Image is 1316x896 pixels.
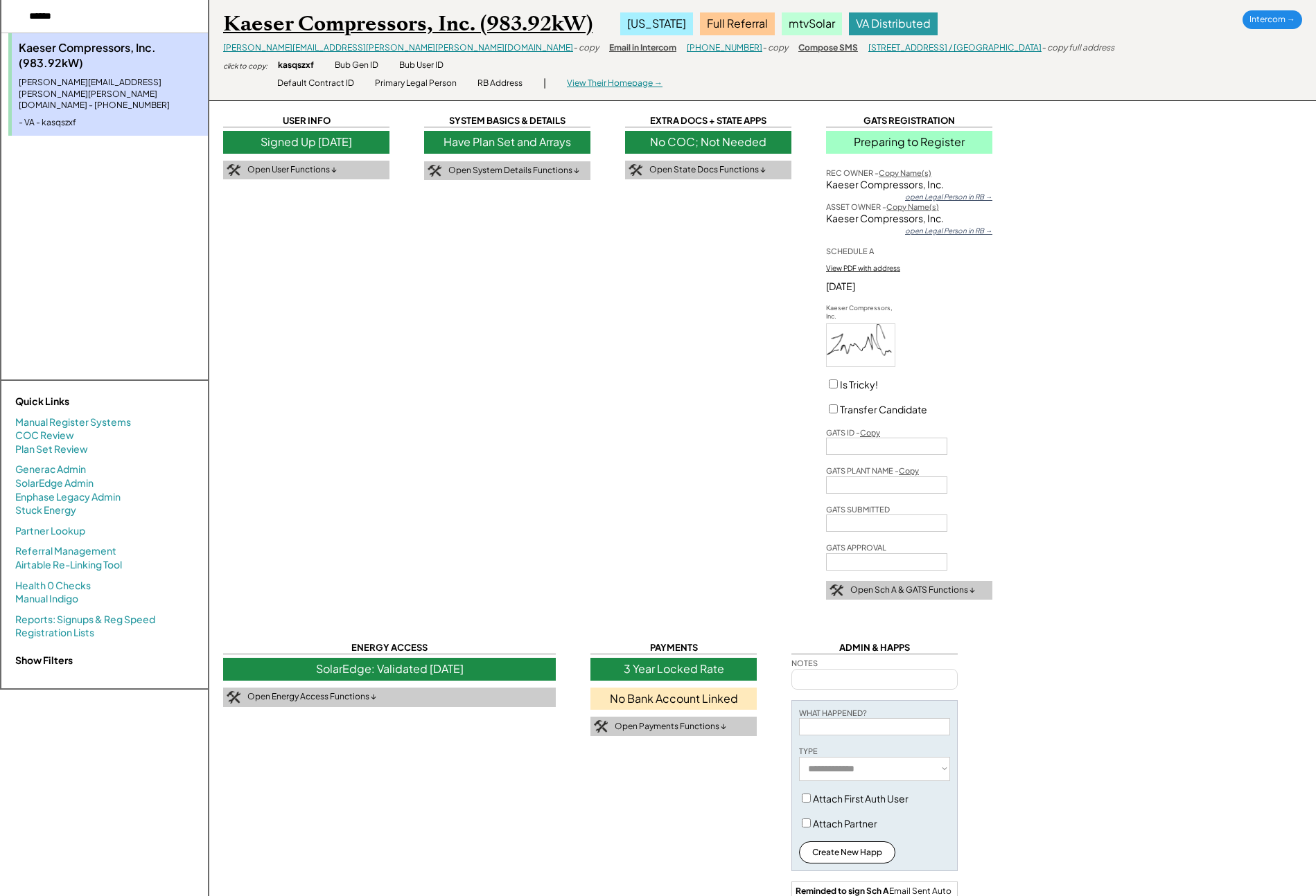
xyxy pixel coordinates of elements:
[791,658,818,668] div: NOTES
[625,114,791,127] div: EXTRA DOCS + STATE APPS
[830,584,843,597] img: tool-icon.png
[826,168,931,178] div: REC OWNER -
[477,78,523,89] div: RB Address
[227,164,240,177] img: tool-icon.png
[15,592,78,606] a: Manual Indigo
[826,280,992,294] div: [DATE]
[223,131,389,153] div: Signed Up [DATE]
[15,395,154,409] div: Quick Links
[223,61,267,71] div: click to copy:
[335,60,378,71] div: Bub Gen ID
[826,504,890,514] div: GATS SUBMITTED
[590,688,757,710] div: No Bank Account Linked
[399,60,444,71] div: Bub User ID
[223,114,389,127] div: USER INFO
[826,201,939,212] div: ASSET OWNER -
[899,466,919,475] u: Copy
[15,579,91,593] a: Health 0 Checks
[826,131,992,153] div: Preparing to Register
[860,428,880,437] u: Copy
[1243,10,1302,29] div: Intercom →
[813,792,909,805] label: Attach First Auth User
[625,131,791,153] div: No COC; Not Needed
[590,641,757,654] div: PAYMENTS
[826,427,880,438] div: GATS ID -
[813,817,877,830] label: Attach Partner
[700,12,775,35] div: Full Referral
[227,691,240,704] img: tool-icon.png
[424,114,590,127] div: SYSTEM BASICS & DETAILS
[15,463,86,476] a: Generac Admin
[840,403,927,415] label: Transfer Candidate
[375,78,457,89] div: Primary Legal Person
[247,691,376,703] div: Open Energy Access Functions ↓
[278,60,314,71] div: kasqszxf
[247,164,337,176] div: Open User Functions ↓
[428,165,441,177] img: tool-icon.png
[573,42,599,54] div: - copy
[543,76,546,90] div: |
[15,524,85,538] a: Partner Lookup
[826,212,992,226] div: Kaeser Compressors, Inc.
[277,78,354,89] div: Default Contract ID
[594,720,608,733] img: tool-icon.png
[782,12,842,35] div: mtvSolar
[886,202,939,211] u: Copy Name(s)
[19,77,201,111] div: [PERSON_NAME][EMAIL_ADDRESS][PERSON_NAME][PERSON_NAME][DOMAIN_NAME] - [PHONE_NUMBER]
[826,304,895,321] div: Kaeser Compressors, Inc.
[629,164,642,177] img: tool-icon.png
[223,641,556,654] div: ENERGY ACCESS
[609,42,676,54] div: Email in Intercom
[799,746,818,756] div: TYPE
[826,178,992,192] div: Kaeser Compressors, Inc.
[1042,42,1114,54] div: - copy full address
[15,613,155,627] a: Reports: Signups & Reg Speed
[905,192,992,201] div: open Legal Person in RB →
[826,542,886,553] div: GATS APPROVAL
[868,42,1042,53] a: [STREET_ADDRESS] / [GEOGRAPHIC_DATA]
[827,324,895,366] img: 9zWcKYAAAAGSURBVAMAQ9F9bRoa2eQAAAAASUVORK5CYII=
[798,42,858,54] div: Compose SMS
[850,584,975,596] div: Open Sch A & GATS Functions ↓
[826,114,992,127] div: GATS REGISTRATION
[687,42,762,53] a: [PHONE_NUMBER]
[424,131,590,153] div: Have Plan Set and Arrays
[620,12,693,35] div: [US_STATE]
[15,503,76,517] a: Stuck Energy
[223,10,593,37] div: Kaeser Compressors, Inc. (983.92kW)
[615,721,726,733] div: Open Payments Functions ↓
[590,658,757,680] div: 3 Year Locked Rate
[796,886,889,896] strong: Reminded to sign Sch A
[905,226,992,235] div: open Legal Person in RB →
[791,641,958,654] div: ADMIN & HAPPS
[15,429,74,442] a: COC Review
[15,442,88,456] a: Plan Set Review
[826,246,874,256] div: SCHEDULE A
[567,78,663,89] div: View Their Homepage →
[15,654,73,666] strong: Show Filters
[15,626,94,640] a: Registration Lists
[223,42,573,53] a: [PERSON_NAME][EMAIL_ADDRESS][PERSON_NAME][PERSON_NAME][DOMAIN_NAME]
[15,415,131,429] a: Manual Register Systems
[840,378,878,391] label: Is Tricky!
[15,558,122,572] a: Airtable Re-Linking Tool
[19,117,201,129] div: - VA - kasqszxf
[448,165,579,177] div: Open System Details Functions ↓
[19,40,201,71] div: Kaeser Compressors, Inc. (983.92kW)
[799,708,867,718] div: WHAT HAPPENED?
[762,42,788,54] div: - copy
[15,476,94,490] a: SolarEdge Admin
[799,841,895,863] button: Create New Happ
[826,465,919,476] div: GATS PLANT NAME -
[879,168,931,177] u: Copy Name(s)
[223,658,556,680] div: SolarEdge: Validated [DATE]
[649,164,766,176] div: Open State Docs Functions ↓
[826,263,900,273] div: View PDF with address
[15,490,121,504] a: Enphase Legacy Admin
[15,544,116,558] a: Referral Management
[849,12,938,35] div: VA Distributed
